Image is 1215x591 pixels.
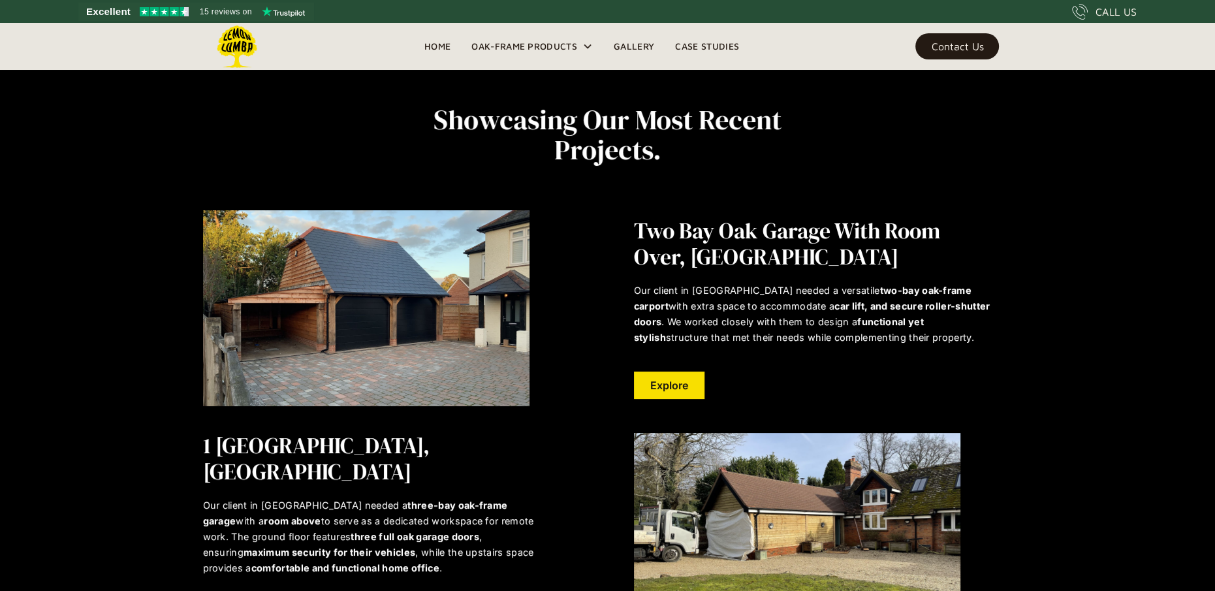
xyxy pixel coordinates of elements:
strong: maximum security for their vehicles [244,547,415,558]
strong: three full oak garage doors [351,531,479,542]
a: Home [414,37,461,56]
a: See Lemon Lumba reviews on Trustpilot [78,3,314,21]
h2: Showcasing our most recent projects. [402,104,813,165]
h3: Two Bay Oak Garage with Room Over, [GEOGRAPHIC_DATA] [634,217,990,270]
a: Case Studies [665,37,750,56]
a: Gallery [603,37,665,56]
h3: 1 [GEOGRAPHIC_DATA], [GEOGRAPHIC_DATA] [203,432,560,485]
div: Oak-Frame Products [461,23,603,70]
span: 15 reviews on [200,4,252,20]
span: Excellent [86,4,131,20]
img: Trustpilot 4.5 stars [140,7,189,16]
div: Contact Us [931,42,983,51]
p: Our client in [GEOGRAPHIC_DATA] needed a with a to serve as a dedicated workspace for remote work... [203,498,560,576]
a: Explore [634,372,704,399]
a: Contact Us [915,33,999,59]
strong: room above [264,515,321,526]
a: CALL US [1072,4,1137,20]
p: Our client in [GEOGRAPHIC_DATA] needed a versatile with extra space to accommodate a . We worked ... [634,283,990,345]
img: Trustpilot logo [262,7,305,17]
div: Oak-Frame Products [471,39,577,54]
strong: comfortable and functional home office [251,562,439,573]
div: CALL US [1096,4,1137,20]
